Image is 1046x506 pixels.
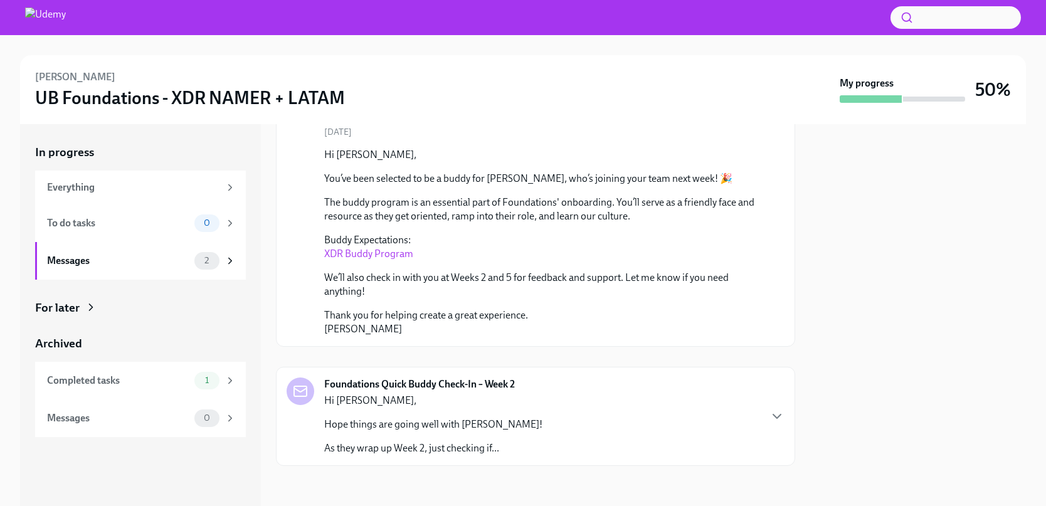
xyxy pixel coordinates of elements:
span: 0 [196,218,218,228]
div: Messages [47,254,189,268]
h3: UB Foundations - XDR NAMER + LATAM [35,87,345,109]
a: XDR Buddy Program [324,248,413,260]
img: Udemy [25,8,66,28]
a: Everything [35,171,246,204]
a: To do tasks0 [35,204,246,242]
strong: Foundations Quick Buddy Check-In – Week 2 [324,377,515,391]
p: Thank you for helping create a great experience. [PERSON_NAME] [324,308,764,336]
a: Messages2 [35,242,246,280]
a: Completed tasks1 [35,362,246,399]
span: 1 [198,376,216,385]
span: 2 [197,256,216,265]
p: Hi [PERSON_NAME], [324,148,764,162]
p: We’ll also check in with you at Weeks 2 and 5 for feedback and support. Let me know if you need a... [324,271,764,298]
p: The buddy program is an essential part of Foundations' onboarding. You’ll serve as a friendly fac... [324,196,764,223]
a: For later [35,300,246,316]
div: Messages [47,411,189,425]
div: Everything [47,181,219,194]
div: For later [35,300,80,316]
p: You’ve been selected to be a buddy for [PERSON_NAME], who’s joining your team next week! 🎉 [324,172,764,186]
div: To do tasks [47,216,189,230]
p: Hi [PERSON_NAME], [324,394,542,408]
span: [DATE] [324,126,352,138]
h3: 50% [975,78,1011,101]
a: In progress [35,144,246,161]
a: Messages0 [35,399,246,437]
strong: My progress [840,76,894,90]
div: Completed tasks [47,374,189,387]
p: As they wrap up Week 2, just checking if... [324,441,542,455]
a: Archived [35,335,246,352]
h6: [PERSON_NAME] [35,70,115,84]
span: 0 [196,413,218,423]
p: Buddy Expectations: [324,233,764,261]
p: Hope things are going well with [PERSON_NAME]! [324,418,542,431]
